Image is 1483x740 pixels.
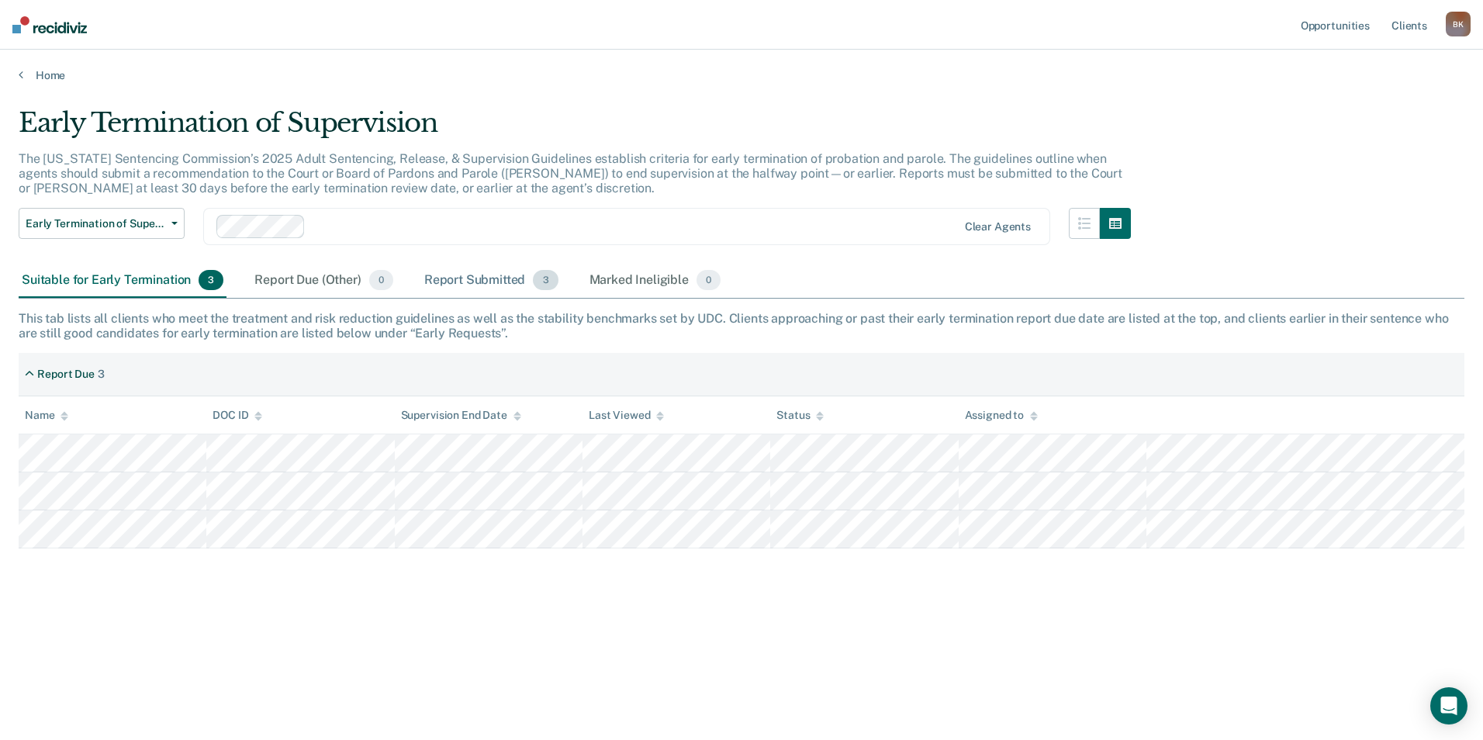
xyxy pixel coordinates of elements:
div: Marked Ineligible0 [586,264,724,298]
span: 3 [199,270,223,290]
div: 3 [98,368,105,381]
p: The [US_STATE] Sentencing Commission’s 2025 Adult Sentencing, Release, & Supervision Guidelines e... [19,151,1122,195]
span: 0 [369,270,393,290]
div: This tab lists all clients who meet the treatment and risk reduction guidelines as well as the st... [19,311,1464,341]
a: Home [19,68,1464,82]
img: Recidiviz [12,16,87,33]
div: Name [25,409,68,422]
div: Report Due (Other)0 [251,264,396,298]
div: Report Submitted3 [421,264,562,298]
div: Last Viewed [589,409,664,422]
div: Report Due [37,368,95,381]
div: B K [1446,12,1471,36]
span: 0 [697,270,721,290]
div: Status [776,409,824,422]
div: Report Due3 [19,361,111,387]
button: Early Termination of Supervision [19,208,185,239]
span: 3 [533,270,558,290]
span: Early Termination of Supervision [26,217,165,230]
div: Open Intercom Messenger [1430,687,1467,724]
div: Assigned to [965,409,1038,422]
div: DOC ID [213,409,262,422]
button: BK [1446,12,1471,36]
div: Supervision End Date [401,409,521,422]
div: Clear agents [965,220,1031,233]
div: Early Termination of Supervision [19,107,1131,151]
div: Suitable for Early Termination3 [19,264,226,298]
